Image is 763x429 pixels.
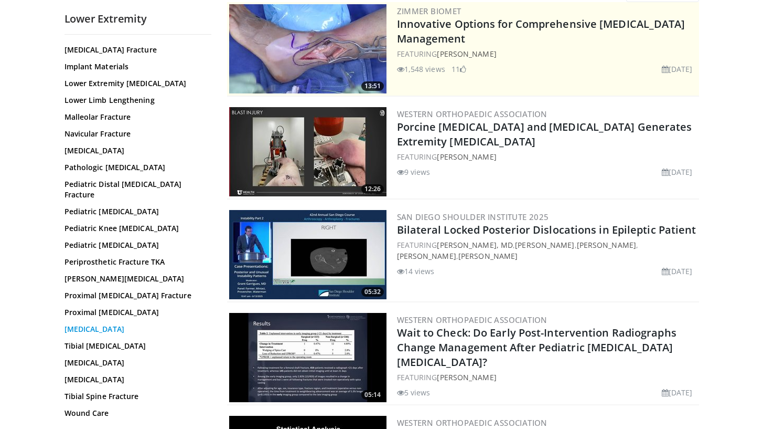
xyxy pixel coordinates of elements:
[65,391,206,402] a: Tibial Spine Fracture
[361,184,384,194] span: 12:26
[65,45,206,55] a: [MEDICAL_DATA] Fracture
[65,78,206,89] a: Lower Extremity [MEDICAL_DATA]
[229,313,386,402] a: 05:14
[515,240,574,250] a: [PERSON_NAME]
[65,61,206,72] a: Implant Materials
[397,64,445,75] li: 1,548 views
[577,240,636,250] a: [PERSON_NAME]
[65,257,206,267] a: Periprosthetic Fracture TKA
[397,251,456,261] a: [PERSON_NAME]
[662,166,693,177] li: [DATE]
[361,390,384,400] span: 05:14
[65,223,206,234] a: Pediatric Knee [MEDICAL_DATA]
[397,6,461,16] a: Zimmer Biomet
[397,120,692,149] a: Porcine [MEDICAL_DATA] and [MEDICAL_DATA] Generates Extremity [MEDICAL_DATA]
[397,166,431,177] li: 9 views
[229,4,386,93] a: 13:51
[65,324,206,334] a: [MEDICAL_DATA]
[397,223,696,237] a: Bilateral Locked Posterior Dislocations in Epileptic Patient
[397,48,697,59] div: FEATURING
[437,372,496,382] a: [PERSON_NAME]
[397,17,685,46] a: Innovative Options for Comprehensive [MEDICAL_DATA] Management
[65,274,206,284] a: [PERSON_NAME][MEDICAL_DATA]
[65,12,211,26] h2: Lower Extremity
[662,64,693,75] li: [DATE]
[397,387,431,398] li: 5 views
[662,266,693,277] li: [DATE]
[397,266,435,277] li: 14 views
[65,112,206,122] a: Malleolar Fracture
[229,107,386,196] a: 12:26
[65,162,206,173] a: Pathologic [MEDICAL_DATA]
[397,315,547,325] a: Western Orthopaedic Association
[229,210,386,299] img: 62596bc6-63d7-4429-bb8d-708b1a4f69e0.300x170_q85_crop-smart_upscale.jpg
[229,210,386,299] a: 05:32
[397,151,697,162] div: FEATURING
[65,206,206,217] a: Pediatric [MEDICAL_DATA]
[452,64,466,75] li: 11
[65,408,206,418] a: Wound Care
[437,152,496,162] a: [PERSON_NAME]
[65,145,206,156] a: [MEDICAL_DATA]
[229,4,386,93] img: ce164293-0bd9-447d-b578-fc653e6584c8.300x170_q85_crop-smart_upscale.jpg
[397,372,697,383] div: FEATURING
[65,129,206,139] a: Navicular Fracture
[361,287,384,297] span: 05:32
[397,109,547,119] a: Western Orthopaedic Association
[397,239,697,261] div: FEATURING , , , ,
[437,240,513,250] a: [PERSON_NAME], MD
[361,81,384,91] span: 13:51
[65,341,206,351] a: Tibial [MEDICAL_DATA]
[229,313,386,402] img: 0dfdbf60-0f6f-411c-b580-c5016ff9b4a8.300x170_q85_crop-smart_upscale.jpg
[65,290,206,301] a: Proximal [MEDICAL_DATA] Fracture
[65,95,206,106] a: Lower Limb Lengthening
[65,179,206,200] a: Pediatric Distal [MEDICAL_DATA] Fracture
[65,358,206,368] a: [MEDICAL_DATA]
[458,251,518,261] a: [PERSON_NAME]
[662,387,693,398] li: [DATE]
[397,326,676,369] a: Wait to Check: Do Early Post-Intervention Radiographs Change Management After Pediatric [MEDICAL_...
[397,417,547,428] a: Western Orthopaedic Association
[65,307,206,318] a: Proximal [MEDICAL_DATA]
[437,49,496,59] a: [PERSON_NAME]
[65,240,206,250] a: Pediatric [MEDICAL_DATA]
[65,374,206,385] a: [MEDICAL_DATA]
[397,212,549,222] a: San Diego Shoulder Institute 2025
[229,107,386,196] img: 05e8ef55-2801-4979-b4f6-ded8e3ca8740.300x170_q85_crop-smart_upscale.jpg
